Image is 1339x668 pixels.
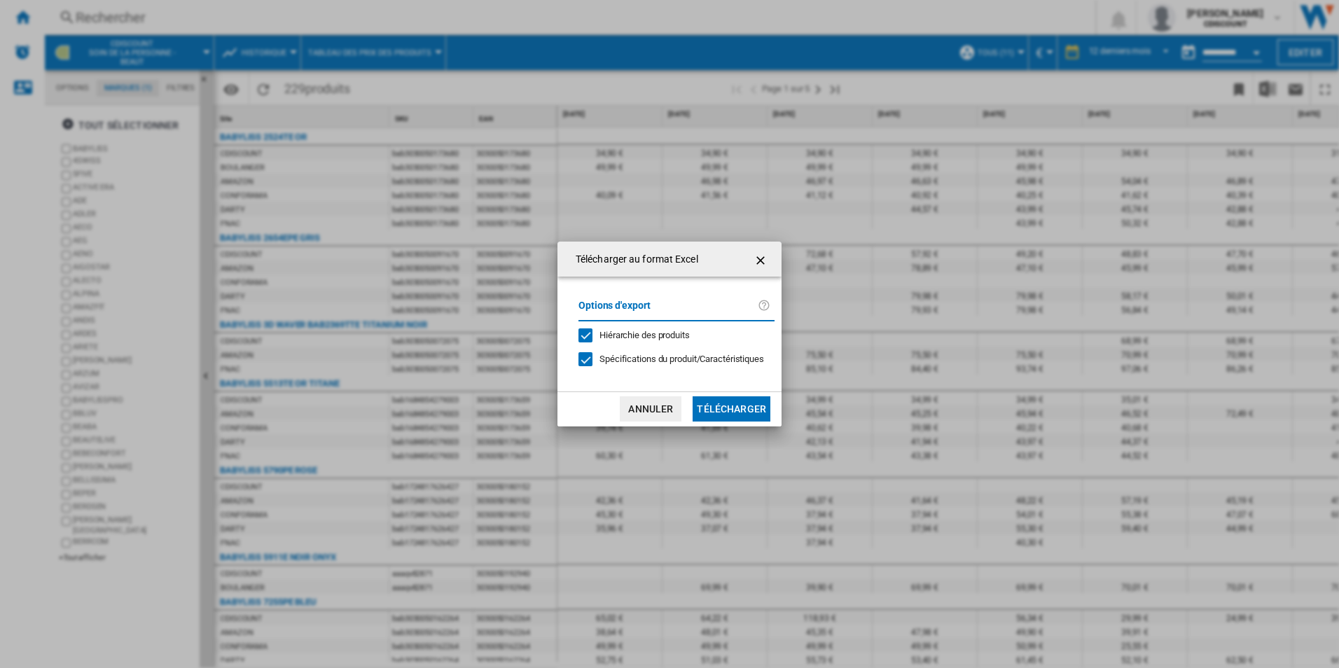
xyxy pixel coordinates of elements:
span: Hiérarchie des produits [599,330,690,340]
ng-md-icon: getI18NText('BUTTONS.CLOSE_DIALOG') [754,252,770,269]
span: Spécifications du produit/Caractéristiques [599,354,764,364]
md-checkbox: Hiérarchie des produits [578,328,763,342]
div: S'applique uniquement à la vision catégorie [599,353,764,366]
button: Télécharger [693,396,770,422]
button: getI18NText('BUTTONS.CLOSE_DIALOG') [748,245,776,273]
h4: Télécharger au format Excel [569,253,698,267]
label: Options d'export [578,298,758,323]
button: Annuler [620,396,681,422]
